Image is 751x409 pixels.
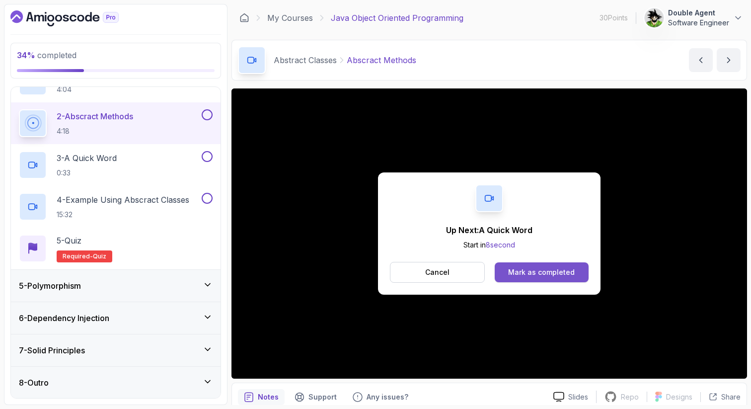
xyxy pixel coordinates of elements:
[19,151,213,179] button: 3-A Quick Word0:33
[17,50,35,60] span: 34 %
[57,152,117,164] p: 3 - A Quick Word
[239,13,249,23] a: Dashboard
[274,54,337,66] p: Abstract Classes
[57,194,189,206] p: 4 - Example Using Abscract Classes
[19,312,109,324] h3: 6 - Dependency Injection
[57,210,189,220] p: 15:32
[446,240,532,250] p: Start in
[231,88,747,379] iframe: 2 - Abscract Methods
[11,270,221,302] button: 5-Polymorphism
[57,235,81,246] p: 5 - Quiz
[717,48,741,72] button: next content
[11,302,221,334] button: 6-Dependency Injection
[621,392,639,402] p: Repo
[57,110,133,122] p: 2 - Abscract Methods
[11,334,221,366] button: 7-Solid Principles
[19,344,85,356] h3: 7 - Solid Principles
[57,84,177,94] p: 4:04
[19,235,213,262] button: 5-QuizRequired-quiz
[508,267,575,277] div: Mark as completed
[545,392,596,402] a: Slides
[600,13,628,23] p: 30 Points
[668,8,729,18] p: Double Agent
[425,267,450,277] p: Cancel
[367,392,408,402] p: Any issues?
[308,392,337,402] p: Support
[645,8,664,27] img: user profile image
[17,50,76,60] span: completed
[347,389,414,405] button: Feedback button
[57,168,117,178] p: 0:33
[331,12,463,24] p: Java Object Oriented Programming
[666,392,692,402] p: Designs
[721,392,741,402] p: Share
[93,252,106,260] span: quiz
[289,389,343,405] button: Support button
[19,193,213,221] button: 4-Example Using Abscract Classes15:32
[19,377,49,389] h3: 8 - Outro
[19,109,213,137] button: 2-Abscract Methods4:18
[258,392,279,402] p: Notes
[390,262,485,283] button: Cancel
[267,12,313,24] a: My Courses
[568,392,588,402] p: Slides
[19,280,81,292] h3: 5 - Polymorphism
[57,126,133,136] p: 4:18
[11,367,221,399] button: 8-Outro
[700,392,741,402] button: Share
[347,54,416,66] p: Abscract Methods
[689,48,713,72] button: previous content
[63,252,93,260] span: Required-
[446,224,532,236] p: Up Next: A Quick Word
[644,8,743,28] button: user profile imageDouble AgentSoftware Engineer
[668,18,729,28] p: Software Engineer
[10,10,142,26] a: Dashboard
[486,241,515,249] span: 8 second
[238,389,285,405] button: notes button
[495,262,589,282] button: Mark as completed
